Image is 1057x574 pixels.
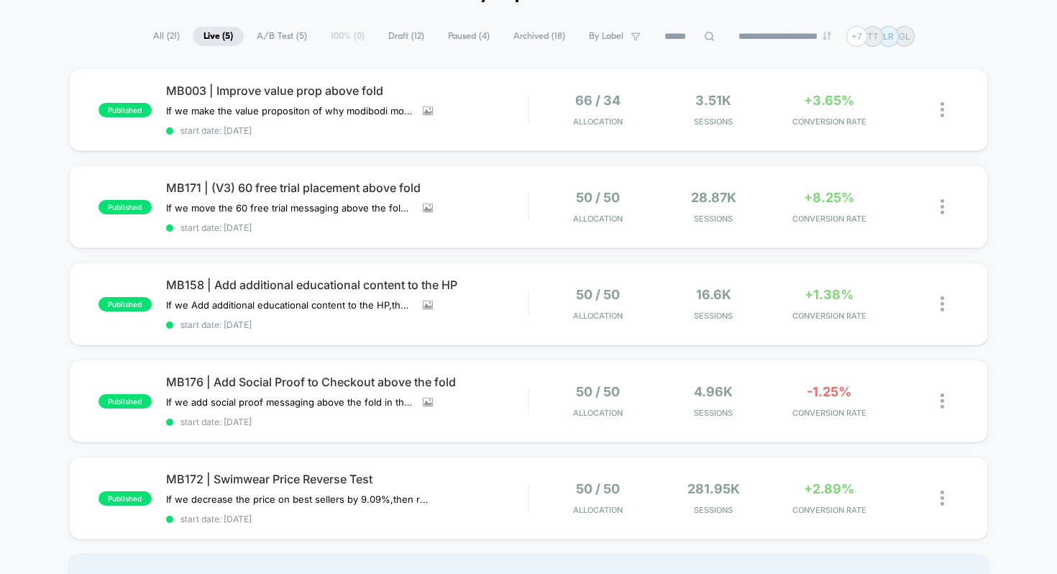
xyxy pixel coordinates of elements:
span: If we decrease the price on best sellers by 9.09%,then revenue will increase,because customers ar... [166,493,433,505]
span: Sessions [659,505,768,515]
span: If we move the 60 free trial messaging above the fold for mobile,then conversions will increase,b... [166,202,412,214]
span: +1.38% [805,287,854,302]
span: MB003 | Improve value prop above fold [166,83,528,98]
img: close [941,102,944,117]
span: +2.89% [804,481,854,496]
span: If we make the value propositon of why modibodi more clear above the fold,then conversions will i... [166,105,412,117]
span: start date: [DATE] [166,514,528,524]
span: 16.6k [696,287,731,302]
span: Live ( 5 ) [193,27,244,46]
span: Sessions [659,311,768,321]
span: start date: [DATE] [166,319,528,330]
img: close [941,199,944,214]
span: Allocation [573,408,623,418]
span: CONVERSION RATE [775,117,884,127]
span: Sessions [659,117,768,127]
span: By Label [589,31,623,42]
span: If we Add additional educational content to the HP,then CTR will increase,because visitors are be... [166,299,412,311]
p: GL [899,31,910,42]
span: Allocation [573,311,623,321]
span: If we add social proof messaging above the fold in the checkout,then conversions will increase,be... [166,396,412,408]
div: + 7 [846,26,867,47]
span: published [99,297,152,311]
span: CONVERSION RATE [775,505,884,515]
span: -1.25% [807,384,851,399]
p: LR [883,31,894,42]
span: A/B Test ( 5 ) [246,27,318,46]
span: 4.96k [694,384,733,399]
span: Paused ( 4 ) [437,27,500,46]
span: Allocation [573,214,623,224]
span: 50 / 50 [576,190,620,205]
span: 50 / 50 [576,287,620,302]
span: 50 / 50 [576,481,620,496]
span: MB172 | Swimwear Price Reverse Test [166,472,528,486]
span: Sessions [659,408,768,418]
img: close [941,491,944,506]
span: Allocation [573,117,623,127]
span: published [99,394,152,409]
span: CONVERSION RATE [775,311,884,321]
span: 28.87k [691,190,736,205]
span: start date: [DATE] [166,222,528,233]
span: published [99,200,152,214]
span: Archived ( 18 ) [503,27,576,46]
span: 50 / 50 [576,384,620,399]
span: 281.95k [687,481,740,496]
span: MB176 | Add Social Proof to Checkout above the fold [166,375,528,389]
span: Sessions [659,214,768,224]
p: TT [867,31,879,42]
span: Draft ( 12 ) [377,27,435,46]
span: MB158 | Add additional educational content to the HP [166,278,528,292]
img: close [941,296,944,311]
img: end [823,32,831,40]
span: published [99,491,152,506]
span: 3.51k [695,93,731,108]
span: CONVERSION RATE [775,214,884,224]
span: MB171 | (V3) 60 free trial placement above fold [166,181,528,195]
span: CONVERSION RATE [775,408,884,418]
span: Allocation [573,505,623,515]
span: 66 / 34 [575,93,621,108]
span: start date: [DATE] [166,125,528,136]
span: published [99,103,152,117]
span: +8.25% [804,190,854,205]
img: close [941,393,944,409]
span: All ( 21 ) [142,27,191,46]
span: +3.65% [804,93,854,108]
span: start date: [DATE] [166,416,528,427]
